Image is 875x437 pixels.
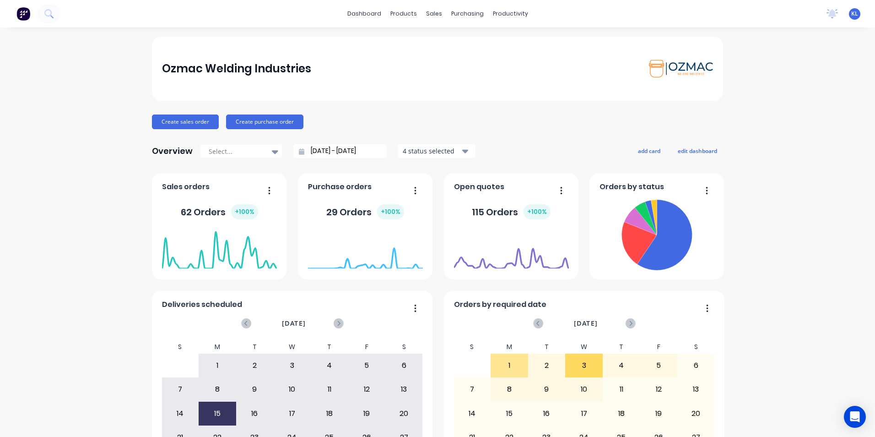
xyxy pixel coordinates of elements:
div: 2 [237,354,273,377]
div: Ozmac Welding Industries [162,60,311,78]
div: T [528,340,566,354]
div: 15 [491,402,528,425]
div: F [348,340,385,354]
div: + 100 % [377,204,404,219]
div: purchasing [447,7,488,21]
div: 14 [454,402,491,425]
div: + 100 % [231,204,258,219]
div: 1 [491,354,528,377]
div: 13 [678,378,714,401]
div: Overview [152,142,193,160]
div: F [640,340,677,354]
div: 4 [603,354,640,377]
div: 6 [678,354,714,377]
button: Create purchase order [226,115,303,129]
div: productivity [488,7,533,21]
div: 115 Orders [472,204,551,219]
span: Open quotes [454,181,504,192]
div: 6 [386,354,422,377]
div: 8 [199,378,236,401]
div: 11 [603,378,640,401]
div: T [603,340,640,354]
span: Orders by status [600,181,664,192]
div: 18 [311,402,348,425]
div: 7 [162,378,199,401]
button: add card [632,145,666,157]
div: + 100 % [524,204,551,219]
div: 10 [274,378,310,401]
span: Sales orders [162,181,210,192]
span: [DATE] [574,318,598,328]
div: 2 [529,354,565,377]
span: [DATE] [282,318,306,328]
div: 9 [529,378,565,401]
div: 29 Orders [326,204,404,219]
div: 5 [640,354,677,377]
img: Factory [16,7,30,21]
div: W [565,340,603,354]
div: 20 [678,402,714,425]
div: 9 [237,378,273,401]
span: KL [851,10,858,18]
div: sales [421,7,447,21]
div: S [162,340,199,354]
div: 1 [199,354,236,377]
div: W [273,340,311,354]
div: 11 [311,378,348,401]
div: 7 [454,378,491,401]
div: S [677,340,715,354]
div: 5 [348,354,385,377]
a: dashboard [343,7,386,21]
div: 20 [386,402,422,425]
div: M [199,340,236,354]
div: 16 [237,402,273,425]
div: 8 [491,378,528,401]
div: 15 [199,402,236,425]
div: 19 [640,402,677,425]
button: Create sales order [152,115,219,129]
span: Purchase orders [308,181,372,192]
div: Open Intercom Messenger [844,406,866,428]
div: 18 [603,402,640,425]
div: 62 Orders [181,204,258,219]
div: products [386,7,421,21]
div: T [311,340,348,354]
img: Ozmac Welding Industries [649,60,713,77]
div: 3 [274,354,310,377]
div: T [236,340,274,354]
button: edit dashboard [672,145,723,157]
div: 17 [566,402,602,425]
div: 12 [640,378,677,401]
div: S [385,340,423,354]
div: M [491,340,528,354]
div: 13 [386,378,422,401]
div: 4 [311,354,348,377]
div: S [454,340,491,354]
div: 17 [274,402,310,425]
div: 3 [566,354,602,377]
div: 19 [348,402,385,425]
div: 12 [348,378,385,401]
div: 14 [162,402,199,425]
button: 4 status selected [398,144,475,158]
div: 16 [529,402,565,425]
div: 4 status selected [403,146,460,156]
div: 10 [566,378,602,401]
